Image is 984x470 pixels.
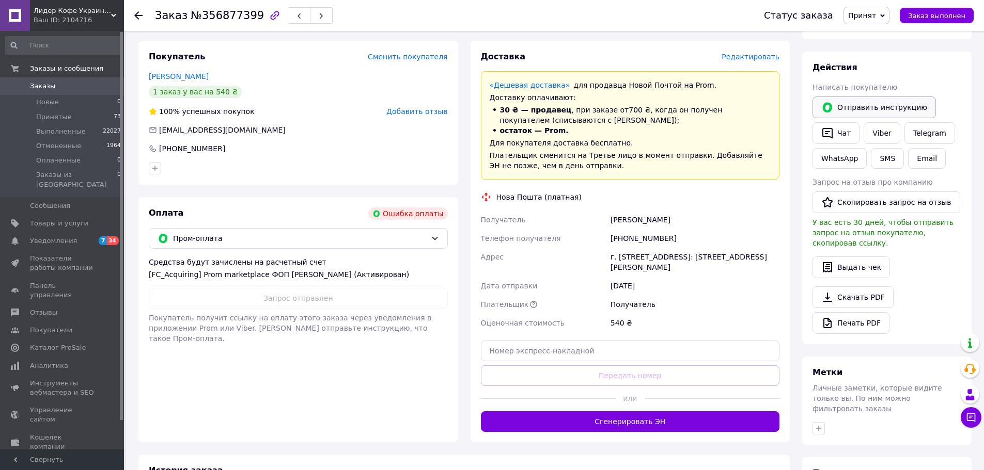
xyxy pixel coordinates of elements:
span: Редактировать [722,53,779,61]
span: Оценочная стоимость [481,319,565,327]
div: г. [STREET_ADDRESS]: [STREET_ADDRESS][PERSON_NAME] [608,248,782,277]
div: [PERSON_NAME] [608,210,782,229]
span: Личные заметки, которые видите только вы. По ним можно фильтровать заказы [813,384,942,413]
div: Получатель [608,295,782,314]
a: Печать PDF [813,312,889,334]
button: Скопировать запрос на отзыв [813,191,960,213]
span: Отзывы [30,308,57,317]
div: успешных покупок [149,106,255,117]
li: , при заказе от 700 ₴ , когда он получен покупателем (списываются с [PERSON_NAME]); [490,105,771,125]
span: Оплаченные [36,156,81,165]
span: 0 [117,98,121,107]
div: 1 заказ у вас на 540 ₴ [149,86,242,98]
a: «Дешевая доставка» [490,81,570,89]
span: [EMAIL_ADDRESS][DOMAIN_NAME] [159,126,286,134]
span: Действия [813,62,857,72]
button: Email [908,148,946,169]
span: Принятые [36,112,72,122]
button: Отправить инструкцию [813,96,936,118]
div: [PHONE_NUMBER] [608,229,782,248]
span: Пром-оплата [173,233,427,244]
button: Выдать чек [813,256,890,278]
span: Заказ [155,9,188,22]
button: Заказ выполнен [900,8,974,23]
a: Скачать PDF [813,286,894,308]
span: Товары и услуги [30,219,88,228]
span: Каталог ProSale [30,343,86,352]
span: Кошелек компании [30,433,96,451]
span: Доставка [481,52,526,61]
div: [DATE] [608,277,782,295]
div: Вернуться назад [134,10,143,21]
input: Поиск [5,36,122,55]
span: 0 [117,156,121,165]
div: Плательщик сменится на Третье лицо в момент отправки. Добавляйте ЭН не позже, чем в день отправки. [490,150,771,171]
span: Заказы из [GEOGRAPHIC_DATA] [36,170,117,189]
input: Номер экспресс-накладной [481,341,780,361]
span: остаток — Prom. [500,126,569,135]
button: SMS [871,148,904,169]
div: 540 ₴ [608,314,782,332]
span: 30 ₴ — продавец [500,106,572,114]
span: 1964 [106,141,121,151]
div: Статус заказа [764,10,833,21]
a: Viber [864,122,900,144]
span: 22027 [103,127,121,136]
span: Телефон получателя [481,234,561,242]
span: У вас есть 30 дней, чтобы отправить запрос на отзыв покупателю, скопировав ссылку. [813,218,954,247]
span: Адрес [481,253,504,261]
div: [PHONE_NUMBER] [158,143,226,154]
span: Покупатели [30,326,72,335]
span: Сменить покупателя [368,53,447,61]
div: Ошибка оплаты [368,207,448,220]
span: Дата отправки [481,282,538,290]
span: Инструменты вебмастера и SEO [30,379,96,397]
span: Заказы и сообщения [30,64,103,73]
span: 100% [159,107,180,116]
span: Написать покупателю [813,83,897,91]
span: или [615,393,645,403]
span: Заказы [30,82,55,91]
span: Оплата [149,208,183,218]
span: Запрос на отзыв про компанию [813,178,933,186]
span: Получатель [481,216,526,224]
a: WhatsApp [813,148,867,169]
div: Ваш ID: 2104716 [34,15,124,25]
span: Принят [848,11,876,20]
span: Лидер Кофе Украина - кофе и чай оптом [34,6,111,15]
div: Доставку оплачивают: [490,92,771,103]
div: Для покупателя доставка бесплатно. [490,138,771,148]
button: Запрос отправлен [149,288,448,309]
span: Показатели работы компании [30,254,96,272]
span: Сообщения [30,201,70,210]
div: Нова Пошта (платная) [494,192,584,202]
span: Управление сайтом [30,406,96,424]
div: для продавца Новой Почтой на Prom. [490,80,771,90]
div: [FC_Acquiring] Prom marketplace ФОП [PERSON_NAME] (Активирован) [149,269,448,280]
span: №356877399 [191,9,264,22]
span: 34 [107,236,119,245]
a: [PERSON_NAME] [149,72,209,80]
span: Новые [36,98,59,107]
span: Аналитика [30,361,68,370]
a: Telegram [904,122,955,144]
span: Покупатель [149,52,205,61]
span: 73 [114,112,121,122]
span: Уведомления [30,236,77,246]
button: Чат [813,122,860,144]
span: Покупатель получит ссылку на оплату этого заказа через уведомления в приложении Prom или Viber. [... [149,314,431,343]
span: 7 [99,236,107,245]
button: Сгенерировать ЭН [481,411,780,432]
span: Добавить отзыв [386,107,447,116]
span: Выполненные [36,127,86,136]
span: Панель управления [30,281,96,300]
span: Отмененные [36,141,81,151]
span: Плательщик [481,300,529,309]
span: Заказ выполнен [908,12,965,20]
div: Средства будут зачислены на расчетный счет [149,257,448,280]
span: Метки [813,367,842,377]
button: Чат с покупателем [961,407,981,428]
span: 0 [117,170,121,189]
